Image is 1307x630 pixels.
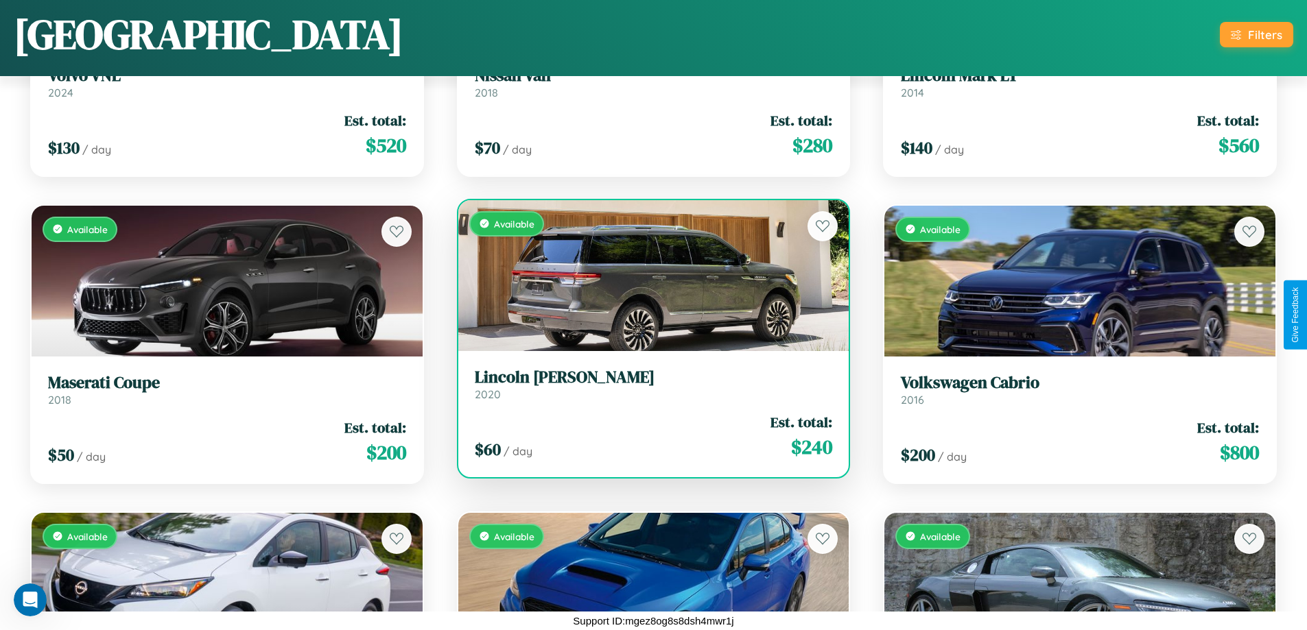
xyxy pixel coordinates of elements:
h3: Nissan Van [475,66,833,86]
h3: Volvo VNL [48,66,406,86]
span: $ 50 [48,444,74,466]
span: Est. total: [770,110,832,130]
span: Est. total: [770,412,832,432]
span: 2024 [48,86,73,99]
button: Filters [1220,22,1293,47]
a: Lincoln [PERSON_NAME]2020 [475,367,833,401]
a: Nissan Van2018 [475,66,833,99]
span: $ 560 [1218,132,1259,159]
span: Available [920,531,961,542]
span: Available [920,223,961,235]
span: Est. total: [344,417,406,437]
span: Est. total: [1197,417,1259,437]
span: / day [82,143,111,156]
span: Est. total: [1197,110,1259,130]
a: Volkswagen Cabrio2016 [901,373,1259,407]
span: 2020 [475,387,501,401]
div: Filters [1248,27,1282,42]
div: Give Feedback [1291,287,1300,343]
h1: [GEOGRAPHIC_DATA] [14,6,403,62]
h3: Lincoln Mark LT [901,66,1259,86]
h3: Maserati Coupe [48,373,406,393]
p: Support ID: mgez8og8s8dsh4mwr1j [573,611,733,630]
span: $ 800 [1220,439,1259,466]
span: / day [504,444,532,458]
a: Volvo VNL2024 [48,66,406,99]
span: 2016 [901,393,924,407]
span: / day [935,143,964,156]
span: $ 200 [901,444,935,466]
span: / day [503,143,532,156]
span: / day [77,450,106,463]
span: $ 200 [366,439,406,466]
h3: Lincoln [PERSON_NAME] [475,367,833,387]
span: Available [67,223,108,235]
iframe: Intercom live chat [14,583,47,616]
span: $ 520 [366,132,406,159]
span: Est. total: [344,110,406,130]
span: $ 130 [48,136,80,159]
span: Available [494,531,534,542]
span: Available [67,531,108,542]
span: $ 60 [475,438,501,461]
span: $ 240 [791,433,832,461]
span: Available [494,218,534,230]
a: Lincoln Mark LT2014 [901,66,1259,99]
span: $ 70 [475,136,500,159]
span: 2014 [901,86,924,99]
span: $ 140 [901,136,932,159]
span: 2018 [48,393,71,407]
span: $ 280 [792,132,832,159]
span: 2018 [475,86,498,99]
a: Maserati Coupe2018 [48,373,406,407]
h3: Volkswagen Cabrio [901,373,1259,393]
span: / day [938,450,967,463]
